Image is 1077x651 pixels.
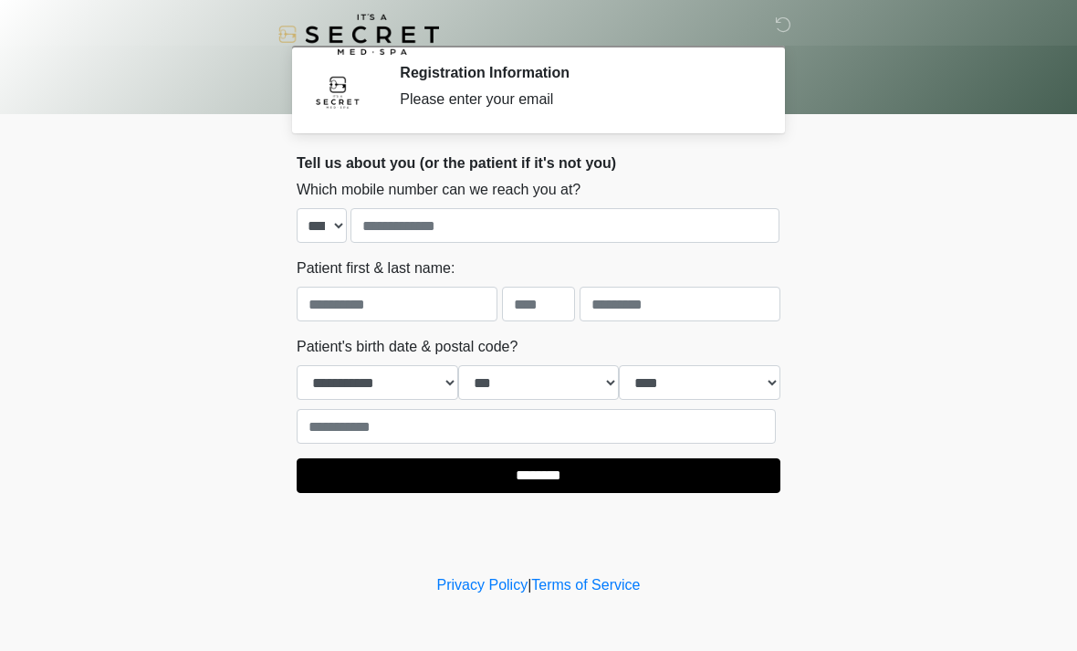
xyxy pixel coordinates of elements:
[278,14,439,55] img: It's A Secret Med Spa Logo
[297,257,455,279] label: Patient first & last name:
[528,577,531,593] a: |
[531,577,640,593] a: Terms of Service
[437,577,528,593] a: Privacy Policy
[400,64,753,81] h2: Registration Information
[297,336,518,358] label: Patient's birth date & postal code?
[297,179,580,201] label: Which mobile number can we reach you at?
[297,154,780,172] h2: Tell us about you (or the patient if it's not you)
[310,64,365,119] img: Agent Avatar
[400,89,753,110] div: Please enter your email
